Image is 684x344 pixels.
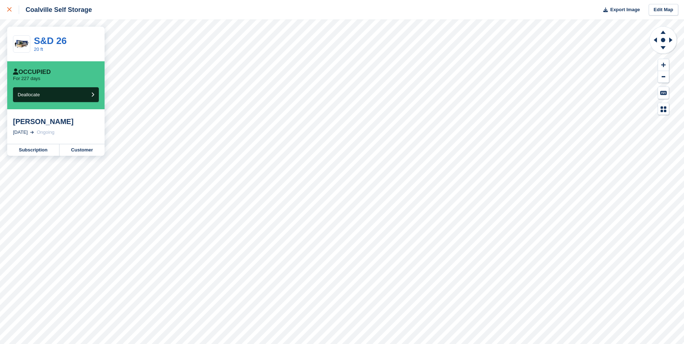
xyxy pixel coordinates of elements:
button: Zoom In [658,59,669,71]
button: Zoom Out [658,71,669,83]
div: Ongoing [37,129,54,136]
img: 20-ft-container.jpg [13,38,30,50]
img: arrow-right-light-icn-cde0832a797a2874e46488d9cf13f60e5c3a73dbe684e267c42b8395dfbc2abf.svg [30,131,34,134]
button: Keyboard Shortcuts [658,87,669,99]
a: S&D 26 [34,35,67,46]
button: Map Legend [658,103,669,115]
div: Occupied [13,69,51,76]
button: Export Image [599,4,640,16]
div: [DATE] [13,129,28,136]
a: Customer [59,144,105,156]
span: Export Image [610,6,640,13]
button: Deallocate [13,87,99,102]
p: For 227 days [13,76,40,81]
a: 20 ft [34,47,43,52]
a: Edit Map [649,4,678,16]
a: Subscription [7,144,59,156]
div: [PERSON_NAME] [13,117,99,126]
span: Deallocate [18,92,40,97]
div: Coalville Self Storage [19,5,92,14]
